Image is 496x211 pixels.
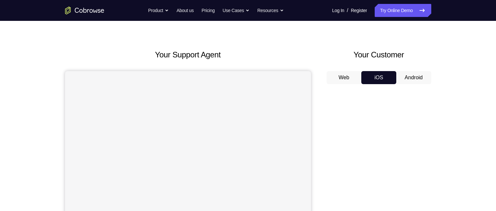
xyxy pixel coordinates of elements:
h2: Your Support Agent [65,49,311,61]
a: About us [177,4,194,17]
span: / [347,7,348,14]
a: Register [351,4,367,17]
button: iOS [361,71,396,84]
a: Log In [332,4,344,17]
button: Android [396,71,431,84]
h2: Your Customer [327,49,431,61]
a: Try Online Demo [375,4,431,17]
button: Web [327,71,362,84]
button: Product [148,4,169,17]
a: Go to the home page [65,7,104,14]
button: Use Cases [223,4,249,17]
a: Pricing [201,4,214,17]
button: Resources [257,4,284,17]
